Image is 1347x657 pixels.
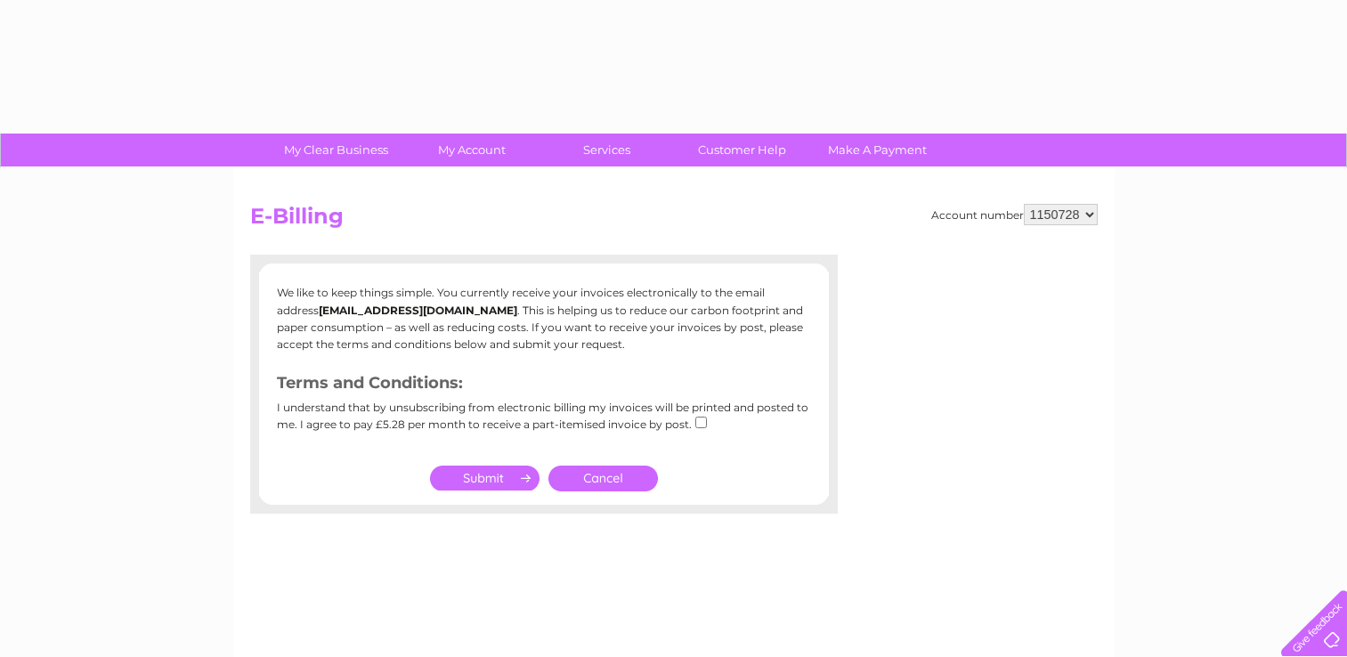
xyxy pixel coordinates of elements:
[263,134,410,166] a: My Clear Business
[319,304,517,317] b: [EMAIL_ADDRESS][DOMAIN_NAME]
[804,134,951,166] a: Make A Payment
[277,370,811,401] h3: Terms and Conditions:
[277,401,811,443] div: I understand that by unsubscribing from electronic billing my invoices will be printed and posted...
[548,466,658,491] a: Cancel
[250,204,1098,238] h2: E-Billing
[430,466,540,491] input: Submit
[277,284,811,353] p: We like to keep things simple. You currently receive your invoices electronically to the email ad...
[931,204,1098,225] div: Account number
[669,134,816,166] a: Customer Help
[533,134,680,166] a: Services
[398,134,545,166] a: My Account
